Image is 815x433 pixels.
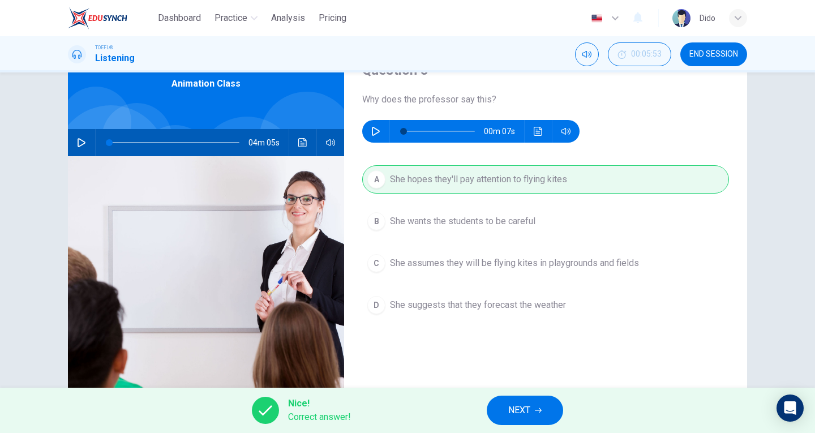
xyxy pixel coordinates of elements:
[590,14,604,23] img: en
[248,129,289,156] span: 04m 05s
[487,396,563,425] button: NEXT
[294,129,312,156] button: Click to see the audio transcription
[271,11,305,25] span: Analysis
[631,50,662,59] span: 00:05:53
[95,52,135,65] h1: Listening
[171,77,241,91] span: Animation Class
[529,120,547,143] button: Click to see the audio transcription
[680,42,747,66] button: END SESSION
[362,93,729,106] span: Why does the professor say this?
[215,11,247,25] span: Practice
[672,9,690,27] img: Profile picture
[95,44,113,52] span: TOEFL®
[68,7,127,29] img: EduSynch logo
[689,50,738,59] span: END SESSION
[608,42,671,66] button: 00:05:53
[508,402,530,418] span: NEXT
[288,397,351,410] span: Nice!
[288,410,351,424] span: Correct answer!
[153,8,205,28] button: Dashboard
[484,120,524,143] span: 00m 07s
[777,395,804,422] div: Open Intercom Messenger
[700,11,715,25] div: Dido
[319,11,346,25] span: Pricing
[314,8,351,28] button: Pricing
[575,42,599,66] div: Mute
[68,7,153,29] a: EduSynch logo
[267,8,310,28] button: Analysis
[608,42,671,66] div: Hide
[210,8,262,28] button: Practice
[68,156,344,432] img: Animation Class
[158,11,201,25] span: Dashboard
